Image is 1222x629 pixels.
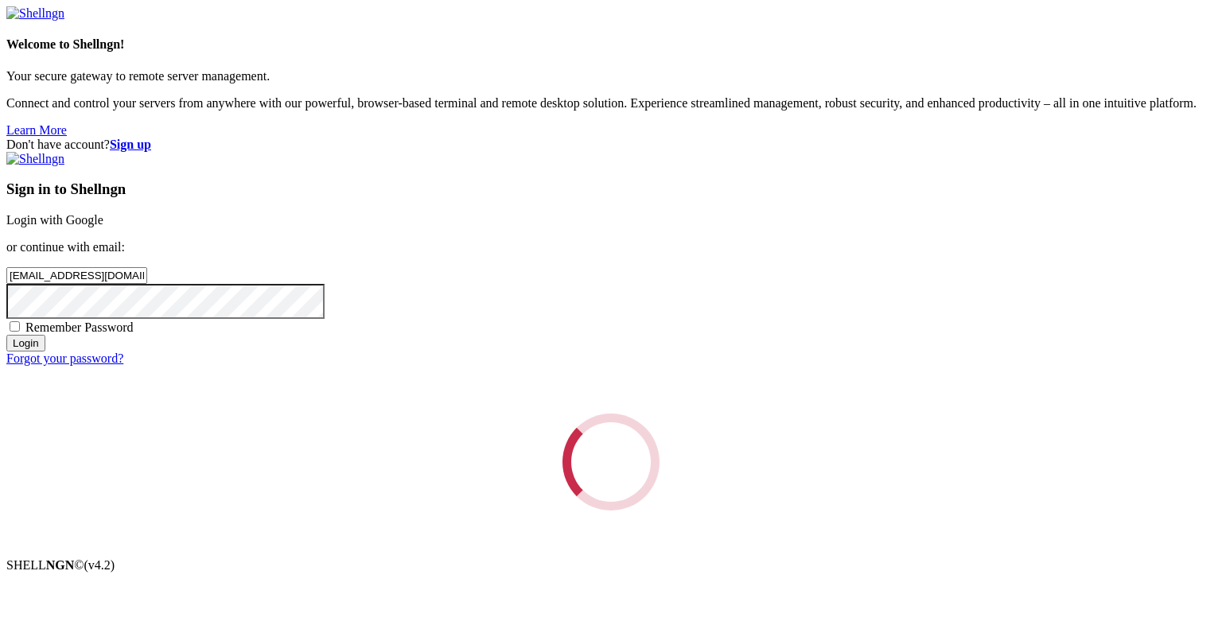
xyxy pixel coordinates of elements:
a: Sign up [110,138,151,151]
span: 4.2.0 [84,558,115,572]
input: Remember Password [10,321,20,332]
img: Shellngn [6,152,64,166]
h4: Welcome to Shellngn! [6,37,1216,52]
div: Loading... [562,414,660,511]
span: SHELL © [6,558,115,572]
input: Email address [6,267,147,284]
p: or continue with email: [6,240,1216,254]
h3: Sign in to Shellngn [6,181,1216,198]
a: Forgot your password? [6,351,123,365]
a: Learn More [6,123,67,137]
b: NGN [46,558,75,572]
img: Shellngn [6,6,64,21]
a: Login with Google [6,213,103,227]
span: Remember Password [25,320,134,334]
div: Don't have account? [6,138,1216,152]
input: Login [6,335,45,351]
p: Your secure gateway to remote server management. [6,69,1216,83]
p: Connect and control your servers from anywhere with our powerful, browser-based terminal and remo... [6,96,1216,111]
